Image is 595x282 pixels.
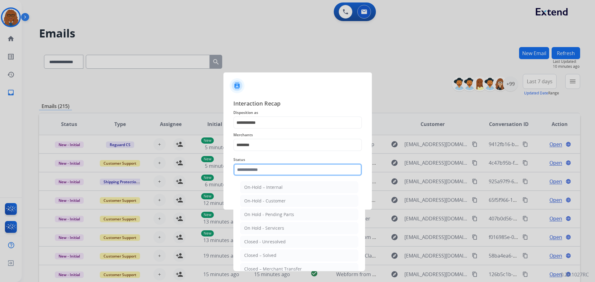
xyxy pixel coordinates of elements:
span: Disposition as [233,109,362,116]
div: On Hold - Servicers [244,225,284,231]
img: contactIcon [230,78,245,93]
span: Interaction Recap [233,99,362,109]
div: On Hold - Pending Parts [244,211,294,218]
span: Status [233,156,362,163]
div: Closed – Merchant Transfer [244,266,302,272]
div: On-Hold - Customer [244,198,286,204]
div: Closed - Unresolved [244,239,286,245]
p: 0.20.1027RC [561,271,589,278]
div: Closed – Solved [244,252,276,258]
span: Merchants [233,131,362,139]
div: On-Hold – Internal [244,184,283,190]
